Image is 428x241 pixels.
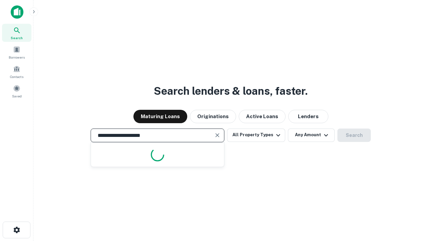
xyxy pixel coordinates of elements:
[213,131,222,140] button: Clear
[154,83,308,99] h3: Search lenders & loans, faster.
[12,93,22,99] span: Saved
[395,187,428,220] iframe: Chat Widget
[288,129,335,142] button: Any Amount
[2,24,31,42] a: Search
[9,55,25,60] span: Borrowers
[2,43,31,61] a: Borrowers
[10,74,23,79] span: Contacts
[288,110,328,123] button: Lenders
[2,82,31,100] a: Saved
[227,129,285,142] button: All Property Types
[239,110,286,123] button: Active Loans
[11,35,23,41] span: Search
[2,63,31,81] a: Contacts
[133,110,187,123] button: Maturing Loans
[11,5,23,19] img: capitalize-icon.png
[190,110,236,123] button: Originations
